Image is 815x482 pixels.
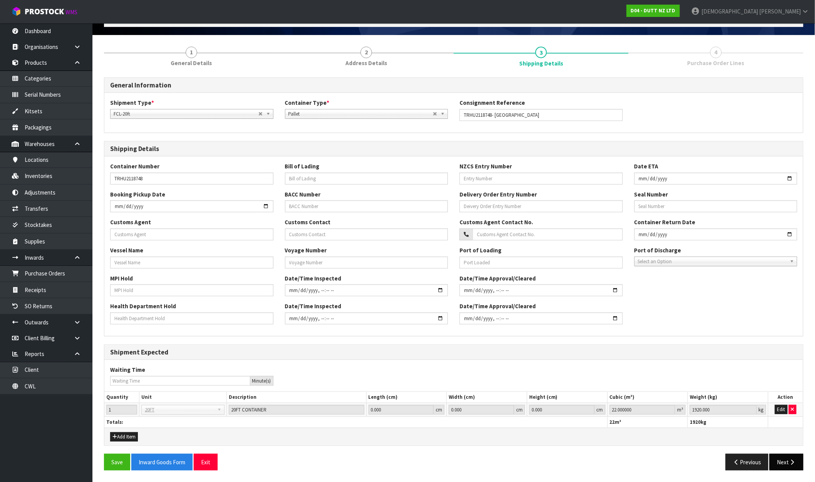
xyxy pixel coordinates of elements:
button: Add Item [110,432,138,442]
th: Quantity [104,392,139,403]
th: Unit [139,392,227,403]
input: Health Department Hold [110,312,273,324]
th: Totals: [104,417,607,428]
input: Width [449,405,514,415]
input: Container Number [110,173,273,185]
label: Bill of Lading [285,162,320,170]
label: Delivery Order Entry Number [459,190,537,198]
small: WMS [65,8,77,16]
div: m³ [675,405,686,415]
span: 4 [710,47,722,58]
input: Container Return Date [634,228,798,240]
label: Date/Time Inspected [285,302,342,310]
button: Next [770,454,803,470]
label: Customs Agent [110,218,151,226]
span: General Details [171,59,212,67]
span: [PERSON_NAME] [759,8,801,15]
th: Length (cm) [366,392,447,403]
label: Booking Pickup Date [110,190,165,198]
span: 20FT [145,405,214,415]
input: Weight [690,405,757,415]
input: Cont. Bookin Date [110,200,273,212]
label: Date/Time Approval/Cleared [459,302,536,310]
label: NZCS Entry Number [459,162,512,170]
input: Date/Time Inspected [459,284,623,296]
input: Entry Number [459,173,623,185]
input: Customs Agent Contact No. [473,228,623,240]
input: Bill of Lading [285,173,448,185]
span: 22 [610,419,615,425]
a: D04 - DUTT NZ LTD [627,5,680,17]
span: [DEMOGRAPHIC_DATA] [701,8,758,15]
button: Save [104,454,130,470]
div: kg [757,405,766,415]
label: Shipment Type [110,99,154,107]
label: Date/Time Inspected [285,274,342,282]
input: Deivery Order Entry Number [459,200,623,212]
label: Seal Number [634,190,668,198]
th: Cubic (m³) [607,392,688,403]
strong: D04 - DUTT NZ LTD [631,7,676,14]
span: Purchase Order Lines [688,59,745,67]
span: 2 [361,47,372,58]
label: Port of Discharge [634,246,681,254]
input: Voyage Number [285,257,448,269]
img: cube-alt.png [12,7,21,16]
div: Minute(s) [250,376,273,386]
h3: Shipping Details [110,145,797,153]
input: Height [529,405,595,415]
label: Consignment Reference [459,99,525,107]
span: Select an Option [638,257,787,266]
div: cm [434,405,444,415]
span: Pallet [288,109,433,119]
label: Customs Contact [285,218,331,226]
input: Seal Number [634,200,798,212]
th: Description [226,392,366,403]
input: MPI Hold [110,284,273,296]
input: Customs Contact [285,228,448,240]
span: 3 [535,47,547,58]
span: ProStock [25,7,64,17]
input: Date/Time Inspected [459,312,623,324]
label: Date/Time Approval/Cleared [459,274,536,282]
input: Waiting Time [110,376,250,386]
label: Container Return Date [634,218,696,226]
button: Edit [775,405,788,414]
th: kg [688,417,768,428]
label: Vessel Name [110,246,143,254]
span: Shipping Details [519,59,563,67]
label: BACC Number [285,190,321,198]
div: cm [514,405,525,415]
label: Voyage Number [285,246,327,254]
span: 1 [186,47,197,58]
span: Shipping Details [104,72,803,476]
label: Customs Agent Contact No. [459,218,533,226]
label: Waiting Time [110,366,145,374]
button: Exit [194,454,218,470]
th: Width (cm) [447,392,527,403]
span: 1920 [690,419,701,425]
h3: Shipment Expected [110,349,797,356]
span: Address Details [345,59,387,67]
button: Previous [726,454,769,470]
div: cm [595,405,605,415]
label: Date ETA [634,162,659,170]
label: Container Number [110,162,159,170]
input: Cubic [610,405,676,415]
th: Weight (kg) [688,392,768,403]
label: Health Department Hold [110,302,176,310]
input: Vessel Name [110,257,273,269]
th: m³ [607,417,688,428]
h3: General Information [110,82,797,89]
input: Date/Time Inspected [285,312,448,324]
label: MPI Hold [110,274,133,282]
input: BACC Number [285,200,448,212]
input: Date/Time Inspected [285,284,448,296]
input: Length [369,405,434,415]
label: Port of Loading [459,246,501,254]
th: Action [768,392,803,403]
th: Height (cm) [527,392,607,403]
input: Customs Agent [110,228,273,240]
button: Inward Goods Form [131,454,193,470]
input: Consignment Reference [459,109,623,121]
